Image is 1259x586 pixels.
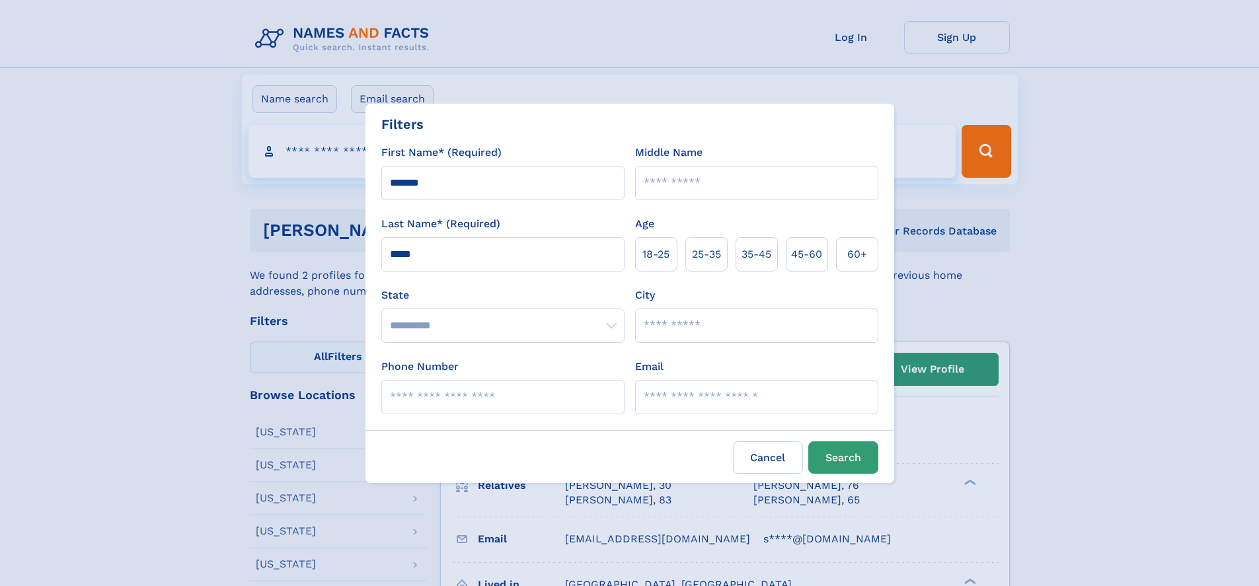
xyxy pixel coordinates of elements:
button: Search [808,441,878,474]
div: Filters [381,114,424,134]
label: First Name* (Required) [381,145,502,161]
label: Cancel [733,441,803,474]
label: State [381,287,625,303]
label: Email [635,359,664,375]
span: 35‑45 [742,246,771,262]
label: Last Name* (Required) [381,216,500,232]
span: 25‑35 [692,246,721,262]
label: Age [635,216,654,232]
label: City [635,287,655,303]
span: 45‑60 [791,246,822,262]
span: 60+ [847,246,867,262]
label: Phone Number [381,359,459,375]
span: 18‑25 [642,246,669,262]
label: Middle Name [635,145,703,161]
